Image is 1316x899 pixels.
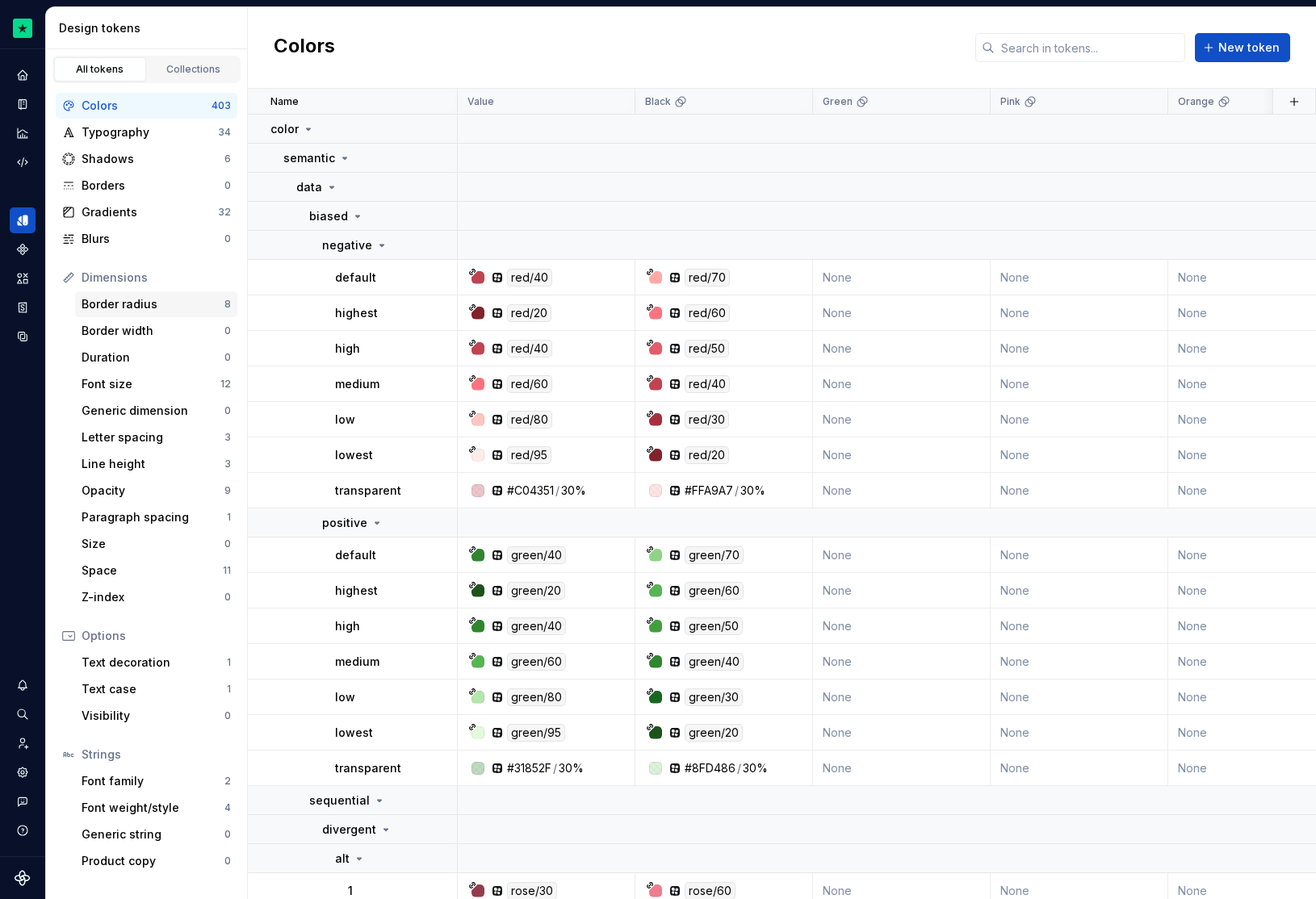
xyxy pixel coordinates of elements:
[82,429,224,445] div: Letter spacing
[322,515,367,531] p: positive
[270,95,299,108] p: Name
[82,349,224,366] div: Duration
[813,608,991,644] td: None
[507,375,552,393] div: red/60
[685,340,729,358] div: red/50
[10,266,36,291] div: Assets
[82,124,218,140] div: Typography
[224,298,231,311] div: 8
[507,653,566,671] div: green/60
[82,403,224,419] div: Generic dimension
[75,291,237,317] a: Border radius8
[224,828,231,841] div: 0
[82,483,224,499] div: Opacity
[685,304,730,322] div: red/60
[224,431,231,444] div: 3
[1218,40,1280,56] span: New token
[224,709,231,722] div: 0
[685,269,730,286] div: red/70
[224,153,231,165] div: 6
[82,151,224,167] div: Shadows
[335,270,376,286] p: default
[10,324,36,349] a: Data sources
[13,19,32,38] img: d602db7a-5e75-4dfe-a0a4-4b8163c7bad2.png
[813,402,991,437] td: None
[991,260,1168,295] td: None
[224,537,231,550] div: 0
[10,62,36,88] a: Home
[75,584,237,610] a: Z-index0
[82,323,224,339] div: Border width
[82,628,231,644] div: Options
[75,676,237,702] a: Text case1
[75,848,237,874] a: Product copy0
[75,822,237,847] a: Generic string0
[685,375,730,393] div: red/40
[507,446,551,464] div: red/95
[224,591,231,604] div: 0
[335,760,401,776] p: transparent
[335,725,373,741] p: lowest
[309,792,370,809] p: sequential
[507,617,566,635] div: green/40
[10,672,36,698] button: Notifications
[507,304,551,322] div: red/20
[82,231,224,247] div: Blurs
[309,208,348,224] p: biased
[685,582,744,600] div: green/60
[212,99,231,112] div: 403
[224,351,231,364] div: 0
[59,20,241,36] div: Design tokens
[10,207,36,233] div: Design tokens
[991,537,1168,573] td: None
[685,546,744,564] div: green/70
[507,269,552,286] div: red/40
[335,851,350,867] p: alt
[685,653,744,671] div: green/40
[743,760,768,776] div: 30%
[685,760,736,776] div: #8FD486
[10,295,36,320] a: Storybook stories
[218,126,231,139] div: 34
[735,483,739,499] div: /
[82,270,231,286] div: Dimensions
[82,562,223,579] div: Space
[813,537,991,573] td: None
[322,822,376,838] p: divergent
[10,759,36,785] a: Settings
[335,305,378,321] p: highest
[685,724,743,742] div: green/20
[82,98,212,114] div: Colors
[335,483,401,499] p: transparent
[224,855,231,868] div: 0
[75,650,237,675] a: Text decoration1
[813,437,991,473] td: None
[15,870,31,886] svg: Supernova Logo
[224,232,231,245] div: 0
[10,788,36,814] button: Contact support
[991,751,1168,786] td: None
[75,318,237,344] a: Border width0
[467,95,494,108] p: Value
[10,236,36,262] a: Components
[507,582,565,600] div: green/20
[685,483,733,499] div: #FFA9A7
[56,199,237,225] a: Gradients32
[75,424,237,450] a: Letter spacing3
[813,473,991,508] td: None
[991,644,1168,679] td: None
[82,456,224,472] div: Line height
[335,654,379,670] p: medium
[56,226,237,252] a: Blurs0
[82,296,224,312] div: Border radius
[813,331,991,366] td: None
[335,447,373,463] p: lowest
[75,345,237,370] a: Duration0
[82,509,227,525] div: Paragraph spacing
[296,179,322,195] p: data
[82,800,224,816] div: Font weight/style
[991,437,1168,473] td: None
[507,724,565,742] div: green/95
[82,681,227,697] div: Text case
